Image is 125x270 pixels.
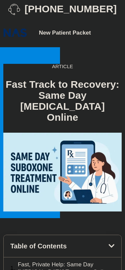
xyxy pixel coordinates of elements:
a: New Patient Packet [35,27,95,39]
img: national addiction specialists online suboxone clinic - logo [3,27,27,38]
img: same day suboxone treatment online [3,133,122,211]
span: [PHONE_NUMBER] [23,5,117,13]
h1: Fast Track to Recovery: Same Day [MEDICAL_DATA] Online [3,79,122,123]
a: [PHONE_NUMBER] [3,3,122,15]
span: New Patient Packet [39,30,91,36]
p: article [3,64,122,69]
h4: Table of Contents [10,242,109,250]
div: Open table of contents [109,243,115,249]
